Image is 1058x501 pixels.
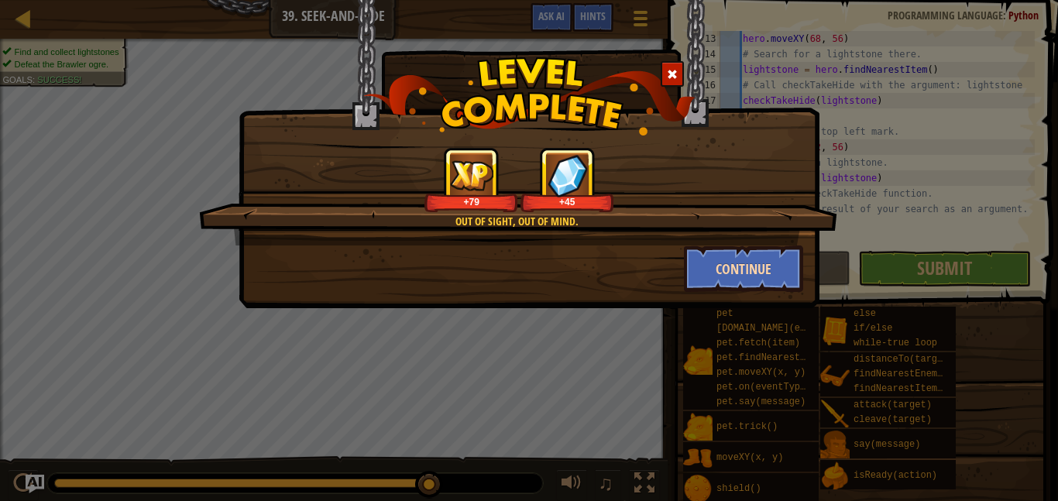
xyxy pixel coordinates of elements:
div: Out of sight, out of mind. [273,214,761,229]
img: reward_icon_gems.png [548,154,588,197]
button: Continue [684,245,804,292]
div: +45 [524,196,611,208]
img: level_complete.png [363,57,696,136]
img: reward_icon_xp.png [450,160,493,190]
div: +79 [428,196,515,208]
